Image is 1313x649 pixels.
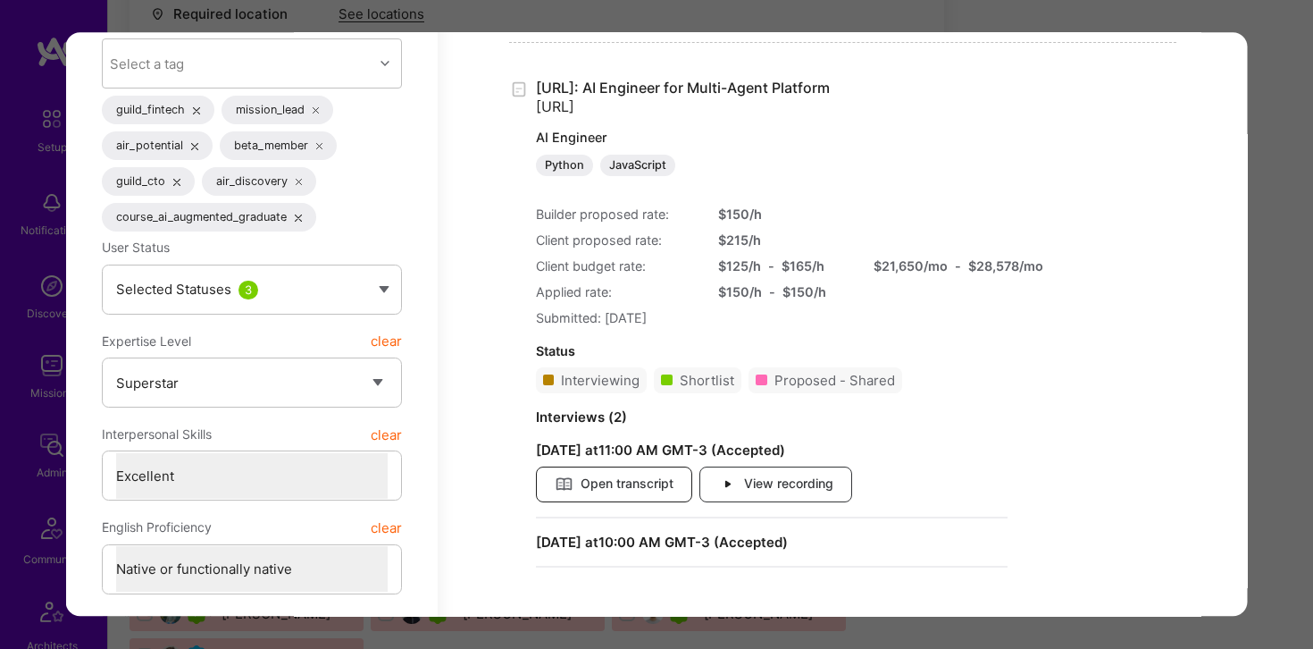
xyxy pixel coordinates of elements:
button: clear [370,325,401,358]
div: $ 215 /h [717,231,851,249]
span: English Proficiency [102,512,212,544]
strong: [DATE] at 11:00 AM GMT-3 ( Accepted ) [535,442,784,459]
div: Shortlist [680,371,734,390]
span: English Pronunciation [102,606,226,638]
span: View recording [717,475,832,494]
div: Python [535,155,592,176]
a: [URL]: AI Engineer for Multi-Agent Platform[URL]AI EngineerPythonJavaScript [535,80,1007,177]
img: caret [378,286,389,293]
i: icon Close [193,108,200,115]
i: icon Chevron [380,60,389,69]
div: Interviewing [561,371,640,390]
span: User Status [102,240,170,256]
div: modal [66,32,1248,616]
div: course_ai_augmented_graduate [102,204,316,232]
div: $ 28,578 /mo [967,257,1042,275]
div: Select a tag [109,55,183,73]
button: clear [370,606,401,638]
div: air_discovery [201,168,316,197]
div: Proposed - Shared [774,371,894,390]
div: Client proposed rate: [535,231,696,249]
strong: Interviews ( 2 ) [535,409,626,426]
div: $ 125 /h [717,257,760,275]
div: beta_member [219,132,337,161]
span: Open transcript [554,475,673,494]
strong: [DATE] at 10:00 AM GMT-3 ( Accepted ) [535,534,787,551]
i: icon Article [554,476,573,494]
i: icon Application [508,80,529,100]
div: Created [508,80,535,100]
div: Builder proposed rate: [535,205,696,223]
i: icon Play [717,476,736,494]
div: mission_lead [221,97,333,125]
div: Status [535,341,1007,360]
div: guild_cto [102,168,195,197]
span: [URL] [535,98,573,116]
div: - [768,282,774,301]
div: - [954,257,960,275]
i: icon Close [191,144,198,151]
div: $ 150 /h [782,282,825,301]
button: clear [370,512,401,544]
div: - [767,257,774,275]
div: Client budget rate: [535,257,696,275]
div: guild_fintech [102,97,214,125]
div: $ 150 /h [717,282,761,301]
i: icon Close [173,180,180,187]
div: $ 165 /h [781,257,824,275]
button: View recording [698,467,851,502]
div: air_potential [102,132,213,161]
i: icon Close [315,144,322,151]
div: $ 21,650 /mo [873,257,947,275]
span: Selected Statuses [116,281,231,298]
i: icon Close [295,215,302,223]
p: AI Engineer [535,130,1007,147]
span: Interpersonal Skills [102,419,212,451]
i: icon Close [312,108,319,115]
div: Applied rate: [535,282,696,301]
div: $ 150 /h [717,205,851,223]
div: 3 [238,281,258,299]
div: Submitted: [DATE] [535,308,1007,327]
button: Open transcript [535,467,691,502]
div: JavaScript [599,155,674,176]
i: icon Close [295,180,302,187]
button: clear [370,419,401,451]
span: Expertise Level [102,325,191,358]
